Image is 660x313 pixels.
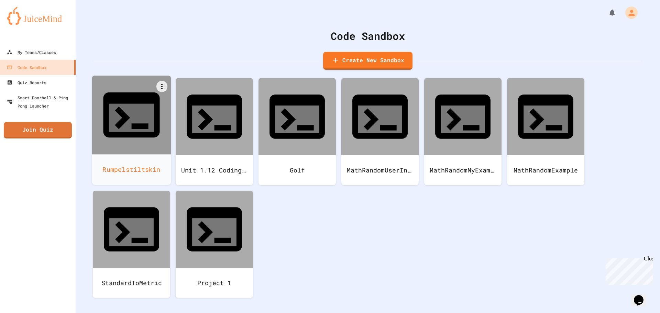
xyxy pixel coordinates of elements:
[507,155,584,185] div: MathRandomExample
[176,78,253,185] a: Unit 1.12 Coding Challenge
[4,122,72,138] a: Join Quiz
[92,76,171,185] a: Rumpelstiltskin
[3,3,47,44] div: Chat with us now!Close
[258,78,336,185] a: Golf
[341,155,419,185] div: MathRandomUserInput
[7,7,69,25] img: logo-orange.svg
[7,63,46,71] div: Code Sandbox
[258,155,336,185] div: Golf
[7,78,46,87] div: Quiz Reports
[93,191,170,298] a: StandardToMetric
[176,191,253,298] a: Project 1
[92,154,171,185] div: Rumpelstiltskin
[603,256,653,285] iframe: chat widget
[93,268,170,298] div: StandardToMetric
[323,52,412,70] a: Create New Sandbox
[424,78,502,185] a: MathRandomMyExamples
[7,48,56,56] div: My Teams/Classes
[93,28,643,44] div: Code Sandbox
[7,93,73,110] div: Smart Doorbell & Ping Pong Launcher
[595,7,618,19] div: My Notifications
[507,78,584,185] a: MathRandomExample
[176,268,253,298] div: Project 1
[631,286,653,306] iframe: chat widget
[424,155,502,185] div: MathRandomMyExamples
[618,5,639,21] div: My Account
[341,78,419,185] a: MathRandomUserInput
[176,155,253,185] div: Unit 1.12 Coding Challenge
